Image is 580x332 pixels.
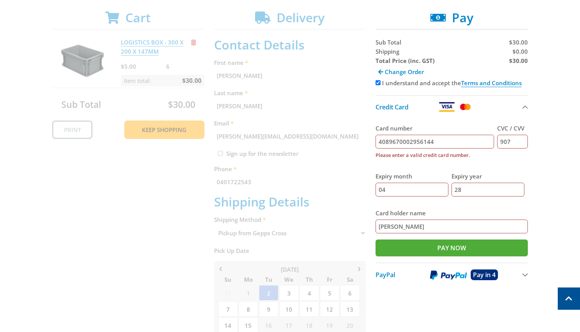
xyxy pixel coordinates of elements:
[382,79,522,87] label: I understand and accept the
[438,102,455,112] img: Visa
[509,57,528,64] strong: $30.00
[376,208,528,218] label: Card holder name
[376,95,528,118] button: Credit Card
[376,240,528,256] input: Pay Now
[385,68,424,76] span: Change Order
[451,172,524,181] label: Expiry year
[376,150,494,160] label: Please enter a valid credit card number.
[509,38,528,46] span: $30.00
[512,48,528,55] span: $0.00
[376,65,427,78] a: Change Order
[376,80,381,85] input: Please accept the terms and conditions.
[451,183,524,197] input: YY
[461,79,522,87] a: Terms and Conditions
[376,263,528,286] button: PayPal Pay in 4
[376,183,448,197] input: MM
[473,271,496,279] span: Pay in 4
[376,124,494,133] label: Card number
[452,9,473,26] span: Pay
[458,102,472,112] img: Mastercard
[376,48,399,55] span: Shipping
[430,270,467,280] img: PayPal
[376,271,395,279] span: PayPal
[376,103,409,111] span: Credit Card
[497,124,528,133] label: CVC / CVV
[376,172,448,181] label: Expiry month
[376,57,435,64] strong: Total Price (inc. GST)
[376,38,401,46] span: Sub Total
